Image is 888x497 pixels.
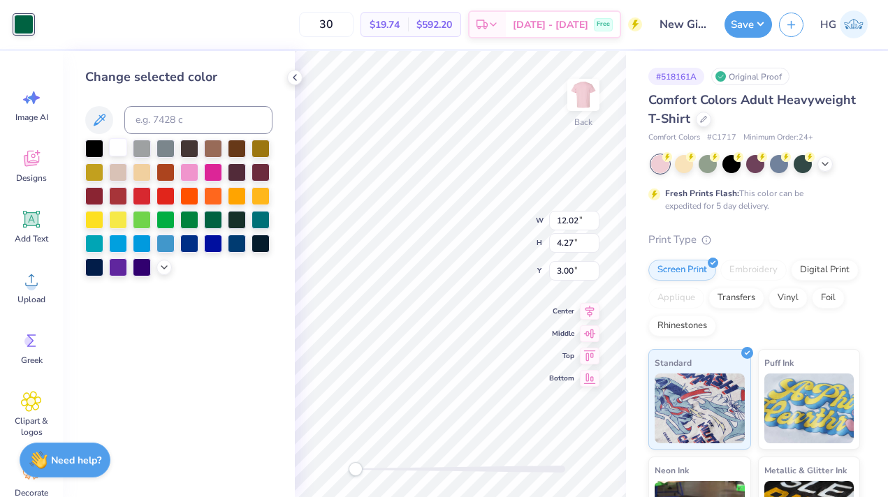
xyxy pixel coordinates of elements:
input: Untitled Design [649,10,718,38]
span: Minimum Order: 24 + [743,132,813,144]
span: Middle [549,328,574,339]
span: Comfort Colors [648,132,700,144]
div: Change selected color [85,68,272,87]
span: $19.74 [370,17,400,32]
span: $592.20 [416,17,452,32]
span: Standard [655,355,692,370]
div: Rhinestones [648,316,716,336]
img: Standard [655,373,745,443]
div: Print Type [648,232,860,248]
div: This color can be expedited for 5 day delivery. [665,187,837,212]
span: Top [549,350,574,362]
input: – – [299,12,354,37]
div: Original Proof [711,68,789,85]
span: Greek [21,355,43,366]
span: Puff Ink [764,355,794,370]
span: Upload [17,294,45,305]
span: Comfort Colors Adult Heavyweight T-Shirt [648,91,856,127]
div: Applique [648,288,704,309]
div: Digital Print [791,260,859,281]
div: Foil [812,288,845,309]
strong: Fresh Prints Flash: [665,188,739,199]
strong: Need help? [51,454,101,467]
div: Vinyl [769,288,808,309]
span: Bottom [549,373,574,384]
span: Center [549,306,574,317]
div: Transfers [708,288,764,309]
div: Embroidery [720,260,787,281]
input: e.g. 7428 c [124,106,272,134]
button: Save [725,11,772,38]
span: # C1717 [707,132,736,144]
span: Clipart & logos [8,415,54,438]
span: Designs [16,172,47,184]
span: Image AI [15,112,48,123]
div: # 518161A [648,68,704,85]
div: Screen Print [648,260,716,281]
div: Accessibility label [349,462,363,476]
span: [DATE] - [DATE] [513,17,588,32]
img: Back [569,81,597,109]
a: HG [814,10,874,38]
img: Puff Ink [764,373,854,443]
span: HG [820,17,836,33]
span: Free [597,20,610,29]
span: Neon Ink [655,463,689,477]
img: Haley Golab [840,10,868,38]
div: Back [574,116,592,128]
span: Add Text [15,233,48,244]
span: Metallic & Glitter Ink [764,463,847,477]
